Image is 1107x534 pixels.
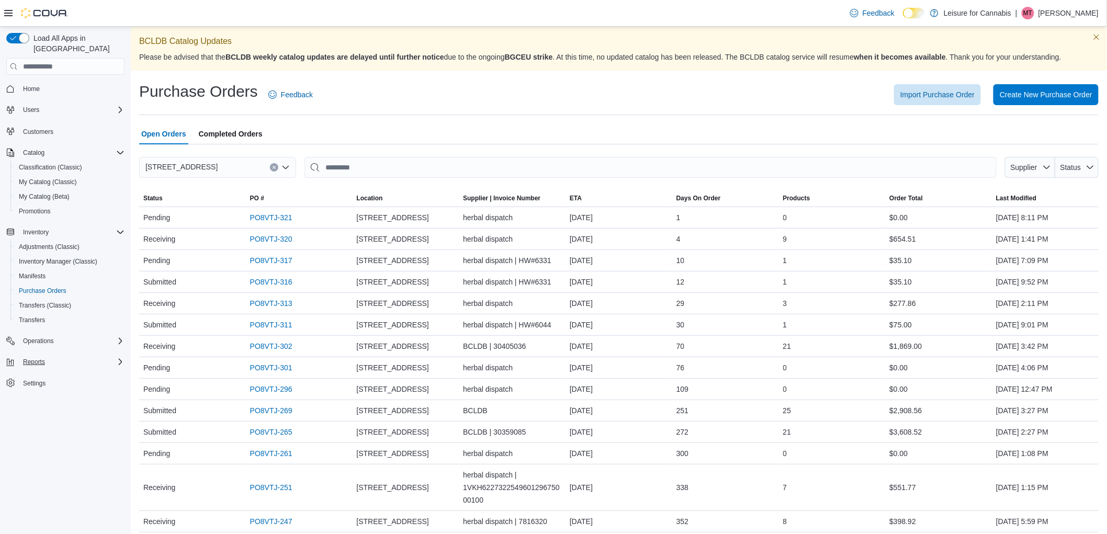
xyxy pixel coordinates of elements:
div: [DATE] 12:47 PM [992,379,1099,400]
span: Status [1060,163,1081,172]
strong: BGCEU strike [505,53,553,61]
span: Operations [23,337,54,345]
a: Transfers (Classic) [15,299,75,312]
div: $0.00 [885,357,992,378]
div: $0.00 [885,443,992,464]
div: [DATE] 9:52 PM [992,271,1099,292]
button: Last Modified [992,190,1099,207]
button: Classification (Classic) [10,160,129,175]
span: Promotions [15,205,125,218]
span: Customers [23,128,53,136]
div: Location [357,194,383,202]
button: Settings [2,376,129,391]
div: herbal dispatch | HW#6331 [459,250,566,271]
button: ETA [566,190,672,207]
span: 251 [676,404,688,417]
span: [STREET_ADDRESS] [357,515,429,528]
span: ETA [570,194,582,202]
div: [DATE] 2:27 PM [992,422,1099,442]
span: Adjustments (Classic) [19,243,80,251]
span: Completed Orders [199,123,263,144]
span: 109 [676,383,688,395]
span: Receiving [143,297,175,310]
a: Adjustments (Classic) [15,241,84,253]
span: [STREET_ADDRESS] [357,276,429,288]
a: Inventory Manager (Classic) [15,255,101,268]
button: Users [19,104,43,116]
span: Purchase Orders [19,287,66,295]
span: [STREET_ADDRESS] [357,211,429,224]
button: Transfers [10,313,129,327]
div: $654.51 [885,229,992,249]
button: Promotions [10,204,129,219]
div: [DATE] 4:06 PM [992,357,1099,378]
div: [DATE] 9:01 PM [992,314,1099,335]
span: Pending [143,383,170,395]
div: [DATE] [566,271,672,292]
span: 70 [676,340,685,353]
span: Submitted [143,319,176,331]
button: Adjustments (Classic) [10,240,129,254]
span: Create New Purchase Order [1000,89,1092,100]
a: PO8VTJ-251 [250,481,292,494]
h1: Purchase Orders [139,81,258,102]
span: Inventory [23,228,49,236]
button: Order Total [885,190,992,207]
div: [DATE] 1:41 PM [992,229,1099,249]
button: Inventory [19,226,53,238]
button: Operations [2,334,129,348]
div: [DATE] [566,379,672,400]
div: $277.86 [885,293,992,314]
div: BCLDB | 30359085 [459,422,566,442]
span: Catalog [19,146,125,159]
a: PO8VTJ-316 [250,276,292,288]
button: PO # [246,190,353,207]
input: This is a search bar. After typing your query, hit enter to filter the results lower in the page. [304,157,997,178]
span: Inventory Manager (Classic) [19,257,97,266]
span: 352 [676,515,688,528]
span: MT [1023,7,1032,19]
button: Supplier [1005,157,1055,178]
a: PO8VTJ-313 [250,297,292,310]
span: My Catalog (Beta) [15,190,125,203]
span: Feedback [863,8,895,18]
div: [DATE] 2:11 PM [992,293,1099,314]
span: Open Orders [141,123,186,144]
span: Manifests [15,270,125,282]
button: Operations [19,335,58,347]
button: Catalog [2,145,129,160]
span: [STREET_ADDRESS] [357,233,429,245]
div: [DATE] 7:09 PM [992,250,1099,271]
div: BCLDB | 30405036 [459,336,566,357]
div: herbal dispatch | 7816320 [459,511,566,532]
p: Please be advised that the due to the ongoing . At this time, no updated catalog has been release... [139,52,1099,62]
p: | [1015,7,1018,19]
button: Location [353,190,459,207]
button: Products [779,190,886,207]
div: [DATE] [566,229,672,249]
span: 8 [783,515,787,528]
button: My Catalog (Classic) [10,175,129,189]
button: Clear input [270,163,278,172]
input: Dark Mode [903,8,925,19]
span: [STREET_ADDRESS] [357,426,429,438]
button: My Catalog (Beta) [10,189,129,204]
span: Transfers (Classic) [19,301,71,310]
div: $35.10 [885,250,992,271]
span: Pending [143,361,170,374]
a: Classification (Classic) [15,161,86,174]
span: [STREET_ADDRESS] [357,447,429,460]
a: Transfers [15,314,49,326]
span: 9 [783,233,787,245]
span: 76 [676,361,685,374]
div: herbal dispatch [459,229,566,249]
div: [DATE] [566,207,672,228]
a: My Catalog (Classic) [15,176,81,188]
span: Transfers [15,314,125,326]
a: Feedback [264,84,317,105]
div: [DATE] 3:27 PM [992,400,1099,421]
div: herbal dispatch [459,379,566,400]
span: Import Purchase Order [900,89,975,100]
span: [STREET_ADDRESS] [357,254,429,267]
button: Dismiss this callout [1090,31,1103,43]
